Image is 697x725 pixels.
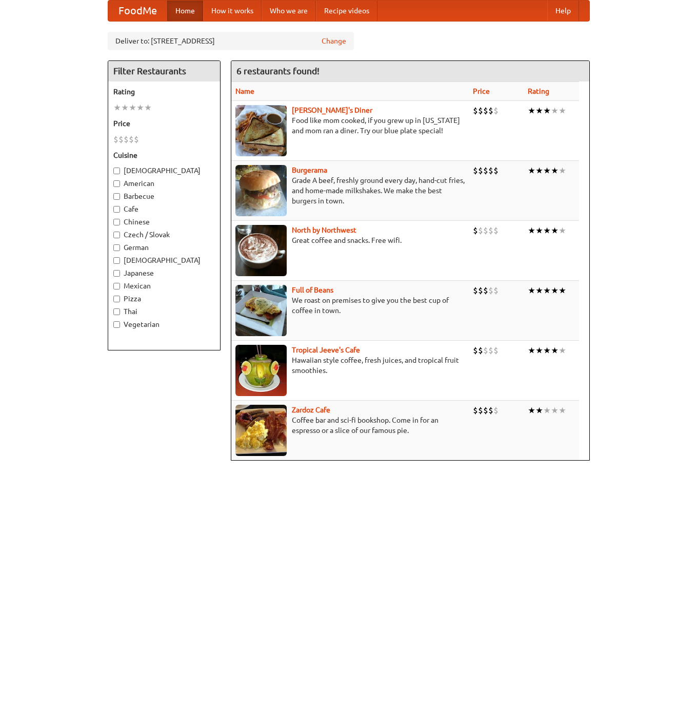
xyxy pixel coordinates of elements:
[113,206,120,213] input: Cafe
[551,225,559,236] li: ★
[473,405,478,416] li: $
[108,61,220,81] h4: Filter Restaurants
[113,294,215,304] label: Pizza
[235,295,465,316] p: We roast on premises to give you the best cup of coffee in town.
[167,1,203,21] a: Home
[483,105,488,116] li: $
[113,232,120,238] input: Czech / Slovak
[473,225,478,236] li: $
[488,345,493,356] li: $
[292,406,330,414] b: Zardoz Cafe
[551,345,559,356] li: ★
[488,165,493,176] li: $
[113,283,120,289] input: Mexican
[108,32,354,50] div: Deliver to: [STREET_ADDRESS]
[292,226,356,234] a: North by Northwest
[292,106,372,114] a: [PERSON_NAME]'s Diner
[488,285,493,296] li: $
[528,285,535,296] li: ★
[528,345,535,356] li: ★
[235,235,465,245] p: Great coffee and snacks. Free wifi.
[118,134,124,145] li: $
[543,165,551,176] li: ★
[144,102,152,113] li: ★
[493,105,499,116] li: $
[528,165,535,176] li: ★
[316,1,377,21] a: Recipe videos
[551,285,559,296] li: ★
[113,191,215,201] label: Barbecue
[493,285,499,296] li: $
[108,1,167,21] a: FoodMe
[235,355,465,376] p: Hawaiian style coffee, fresh juices, and tropical fruit smoothies.
[473,87,490,95] a: Price
[551,165,559,176] li: ★
[478,405,483,416] li: $
[543,345,551,356] li: ★
[559,165,566,176] li: ★
[113,118,215,129] h5: Price
[493,405,499,416] li: $
[113,244,120,251] input: German
[235,175,465,206] p: Grade A beef, freshly ground every day, hand-cut fries, and home-made milkshakes. We make the bes...
[483,345,488,356] li: $
[292,166,327,174] a: Burgerama
[113,308,120,315] input: Thai
[113,204,215,214] label: Cafe
[483,285,488,296] li: $
[113,134,118,145] li: $
[493,165,499,176] li: $
[535,105,543,116] li: ★
[559,285,566,296] li: ★
[113,257,120,264] input: [DEMOGRAPHIC_DATA]
[535,285,543,296] li: ★
[113,242,215,253] label: German
[488,405,493,416] li: $
[322,36,346,46] a: Change
[543,225,551,236] li: ★
[113,178,215,189] label: American
[493,345,499,356] li: $
[262,1,316,21] a: Who we are
[528,225,535,236] li: ★
[493,225,499,236] li: $
[113,102,121,113] li: ★
[113,165,215,176] label: [DEMOGRAPHIC_DATA]
[559,405,566,416] li: ★
[121,102,129,113] li: ★
[535,225,543,236] li: ★
[488,225,493,236] li: $
[478,225,483,236] li: $
[113,268,215,278] label: Japanese
[129,134,134,145] li: $
[543,105,551,116] li: ★
[235,105,287,156] img: sallys.jpg
[113,180,120,187] input: American
[559,225,566,236] li: ★
[113,296,120,302] input: Pizza
[528,405,535,416] li: ★
[473,285,478,296] li: $
[292,346,360,354] a: Tropical Jeeve's Cafe
[113,255,215,265] label: [DEMOGRAPHIC_DATA]
[543,405,551,416] li: ★
[203,1,262,21] a: How it works
[134,134,139,145] li: $
[113,306,215,317] label: Thai
[535,405,543,416] li: ★
[559,345,566,356] li: ★
[113,193,120,200] input: Barbecue
[129,102,136,113] li: ★
[136,102,144,113] li: ★
[478,285,483,296] li: $
[543,285,551,296] li: ★
[235,405,287,456] img: zardoz.jpg
[473,165,478,176] li: $
[236,66,320,76] ng-pluralize: 6 restaurants found!
[113,281,215,291] label: Mexican
[483,165,488,176] li: $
